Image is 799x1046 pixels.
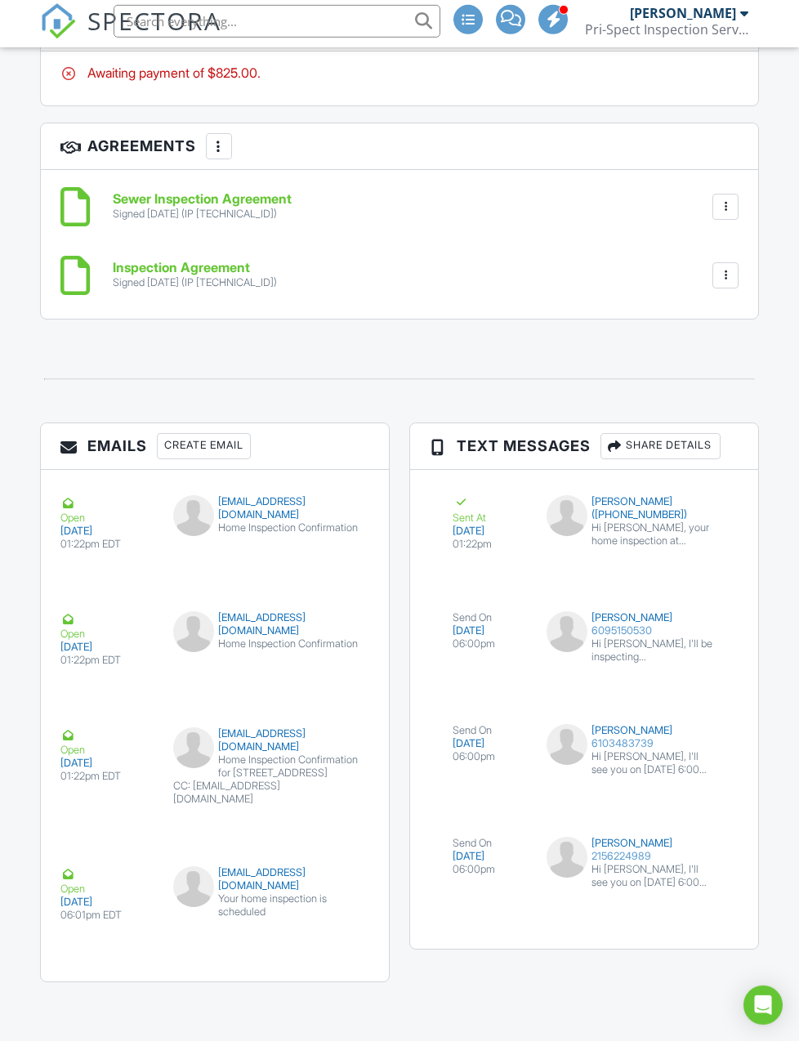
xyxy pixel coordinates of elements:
div: Hi [PERSON_NAME], I'll be inspecting [STREET_ADDRESS] on [DATE] 6:00 pm. Let me know if there are... [591,642,716,668]
div: 06:00pm [453,868,527,881]
img: default-user-f0147aede5fd5fa78ca7ade42f37bd4542148d508eef1c3d3ea960f66861d68b.jpg [547,616,587,657]
div: [DATE] [453,629,527,642]
div: Sent At [453,500,527,530]
div: [PERSON_NAME] [630,10,736,26]
div: [PERSON_NAME] ([PHONE_NUMBER]) [547,500,716,526]
div: Hi [PERSON_NAME], your home inspection at [STREET_ADDRESS] is scheduled for [DATE] 6:00 pm. I loo... [591,526,716,552]
div: [EMAIL_ADDRESS][DOMAIN_NAME] [173,732,359,758]
input: Search everything... [114,10,440,42]
div: 01:22pm [453,543,527,556]
img: default-user-f0147aede5fd5fa78ca7ade42f37bd4542148d508eef1c3d3ea960f66861d68b.jpg [173,732,214,773]
img: default-user-f0147aede5fd5fa78ca7ade42f37bd4542148d508eef1c3d3ea960f66861d68b.jpg [173,500,214,541]
div: 2156224989 [547,855,716,868]
div: Send On [453,616,527,629]
div: 01:22pm EDT [60,775,154,788]
div: [DATE] [60,646,154,659]
a: Sewer Inspection Agreement Signed [DATE] (IP [TECHNICAL_ID]) [113,197,292,226]
div: 01:22pm EDT [60,543,154,556]
div: Pri-Spect Inspection Services [585,26,748,42]
div: Awaiting payment of $825.00. [60,69,739,87]
div: [DATE] [60,762,154,775]
div: [PERSON_NAME] [547,729,716,742]
div: [DATE] [453,742,527,755]
div: Open [60,732,154,762]
div: 06:01pm EDT [60,914,154,927]
div: Send On [453,842,527,855]
a: SPECTORA [40,22,221,56]
h3: Emails [41,428,389,475]
div: [PERSON_NAME] [547,842,716,855]
div: Your home inspection is scheduled [173,897,359,923]
div: [PERSON_NAME] [547,616,716,629]
div: Share Details [600,438,721,464]
div: 6103483739 [547,742,716,755]
div: 06:00pm [453,642,527,655]
a: Sent At [DATE] 01:22pm [PERSON_NAME] ([PHONE_NUMBER]) Hi [PERSON_NAME], your home inspection at [... [430,487,739,603]
img: default-user-f0147aede5fd5fa78ca7ade42f37bd4542148d508eef1c3d3ea960f66861d68b.jpg [547,729,587,770]
div: Home Inspection Confirmation for [STREET_ADDRESS] [173,758,359,784]
a: Inspection Agreement Signed [DATE] (IP [TECHNICAL_ID]) [113,266,277,294]
div: CC: [EMAIL_ADDRESS][DOMAIN_NAME] [173,784,359,811]
div: Signed [DATE] (IP [TECHNICAL_ID]) [113,281,277,294]
span: SPECTORA [87,8,221,42]
div: Open [60,871,154,901]
img: default-user-f0147aede5fd5fa78ca7ade42f37bd4542148d508eef1c3d3ea960f66861d68b.jpg [547,500,587,541]
div: 06:00pm [453,755,527,768]
a: Open [DATE] 01:22pm EDT [EMAIL_ADDRESS][DOMAIN_NAME] Home Inspection Confirmation for [STREET_ADD... [41,719,389,858]
div: [DATE] [453,855,527,868]
div: Send On [453,729,527,742]
div: [EMAIL_ADDRESS][DOMAIN_NAME] [173,500,359,526]
img: default-user-f0147aede5fd5fa78ca7ade42f37bd4542148d508eef1c3d3ea960f66861d68b.jpg [173,871,214,912]
div: Home Inspection Confirmation [173,642,359,655]
a: Open [DATE] 06:01pm EDT [EMAIL_ADDRESS][DOMAIN_NAME] Your home inspection is scheduled [41,858,389,974]
div: [DATE] [453,530,527,543]
h3: Agreements [41,128,758,175]
div: 01:22pm EDT [60,659,154,672]
h6: Inspection Agreement [113,266,277,280]
div: Create Email [157,438,251,464]
a: Open [DATE] 01:22pm EDT [EMAIL_ADDRESS][DOMAIN_NAME] Home Inspection Confirmation [41,603,389,719]
div: Hi [PERSON_NAME], I'll see you on [DATE] 6:00 pm for your inspection. Let me know if you have any... [591,868,716,894]
div: Open Intercom Messenger [743,990,783,1030]
div: Signed [DATE] (IP [TECHNICAL_ID]) [113,212,292,226]
div: Open [60,500,154,530]
div: [DATE] [60,530,154,543]
img: The Best Home Inspection Software - Spectora [40,8,76,44]
div: 6095150530 [547,629,716,642]
h6: Sewer Inspection Agreement [113,197,292,212]
div: Open [60,616,154,646]
div: [EMAIL_ADDRESS][DOMAIN_NAME] [173,616,359,642]
img: default-user-f0147aede5fd5fa78ca7ade42f37bd4542148d508eef1c3d3ea960f66861d68b.jpg [547,842,587,883]
a: Open [DATE] 01:22pm EDT [EMAIL_ADDRESS][DOMAIN_NAME] Home Inspection Confirmation [41,487,389,603]
div: Hi [PERSON_NAME], I'll see you on [DATE] 6:00 pm for Chet's inspection at [STREET_ADDRESS]. Let m... [591,755,716,781]
h3: Text Messages [410,428,758,475]
div: [DATE] [60,901,154,914]
div: Home Inspection Confirmation [173,526,359,539]
img: default-user-f0147aede5fd5fa78ca7ade42f37bd4542148d508eef1c3d3ea960f66861d68b.jpg [173,616,214,657]
div: [EMAIL_ADDRESS][DOMAIN_NAME] [173,871,359,897]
